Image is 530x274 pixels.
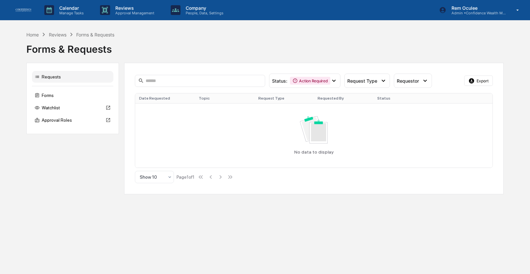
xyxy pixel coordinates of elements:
p: Calendar [54,5,87,11]
img: logo [16,8,31,12]
div: Forms [32,89,113,101]
div: Home [26,32,39,37]
div: Forms & Requests [76,32,114,37]
span: Status : [272,78,287,84]
div: Reviews [49,32,66,37]
span: Request Type [347,78,377,84]
div: Approval Roles [32,114,113,126]
p: People, Data, Settings [180,11,227,15]
th: Request Type [254,93,314,103]
button: Export [464,75,493,86]
th: Topic [195,93,254,103]
th: Date Requested [135,93,195,103]
div: Action Required [290,77,330,85]
th: Status [373,93,433,103]
div: Watchlist [32,102,113,114]
span: Requestor [397,78,419,84]
p: Manage Tasks [54,11,87,15]
p: Admin • Confidence Wealth Management [446,11,507,15]
th: Requested By [314,93,373,103]
p: Rem Oculee [446,5,507,11]
p: Approval Management [110,11,158,15]
div: Requests [32,71,113,83]
p: No data to display [294,149,334,155]
div: Forms & Requests [26,38,503,55]
div: Page 1 of 1 [177,174,194,180]
p: Company [180,5,227,11]
img: No data available [300,116,328,144]
p: Reviews [110,5,158,11]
